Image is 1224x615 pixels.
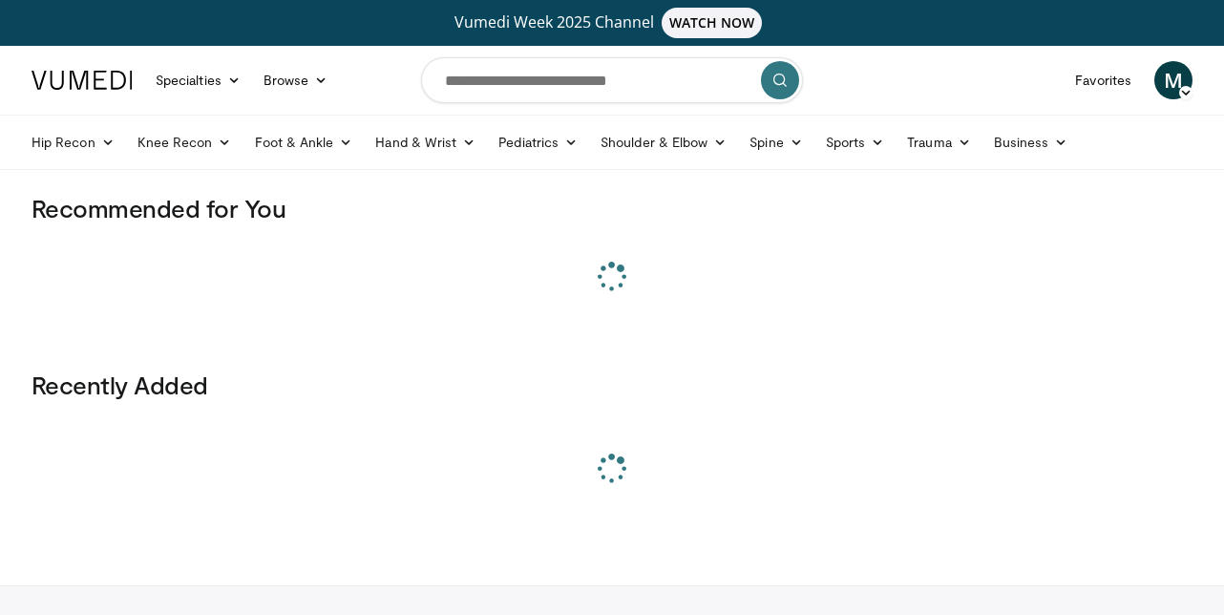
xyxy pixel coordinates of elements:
[364,123,487,161] a: Hand & Wrist
[1154,61,1192,99] a: M
[982,123,1080,161] a: Business
[1064,61,1143,99] a: Favorites
[126,123,243,161] a: Knee Recon
[32,370,1192,400] h3: Recently Added
[20,123,126,161] a: Hip Recon
[243,123,365,161] a: Foot & Ankle
[252,61,340,99] a: Browse
[421,57,803,103] input: Search topics, interventions
[487,123,589,161] a: Pediatrics
[896,123,982,161] a: Trauma
[589,123,738,161] a: Shoulder & Elbow
[34,8,1190,38] a: Vumedi Week 2025 ChannelWATCH NOW
[32,71,133,90] img: VuMedi Logo
[32,193,1192,223] h3: Recommended for You
[144,61,252,99] a: Specialties
[738,123,813,161] a: Spine
[662,8,763,38] span: WATCH NOW
[814,123,897,161] a: Sports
